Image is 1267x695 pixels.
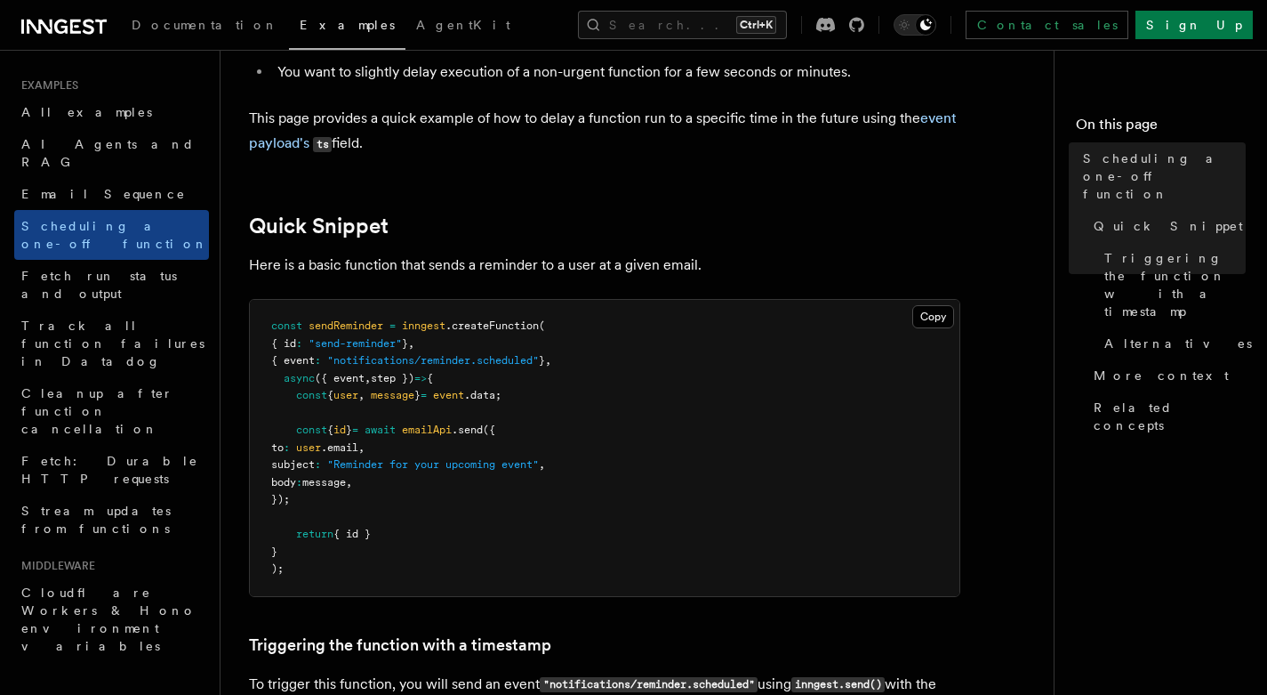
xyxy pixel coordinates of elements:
code: inngest.send() [791,677,885,692]
a: Sign Up [1135,11,1253,39]
span: .data; [464,389,501,401]
li: You want to slightly delay execution of a non-urgent function for a few seconds or minutes. [272,60,960,85]
p: This page provides a quick example of how to delay a function run to a specific time in the futur... [249,106,960,157]
a: Scheduling a one-off function [1076,142,1246,210]
span: }); [271,493,290,505]
span: { id [271,337,296,350]
span: AgentKit [416,18,510,32]
span: return [296,528,333,540]
span: } [414,389,421,401]
a: Track all function failures in Datadog [14,310,209,377]
a: Fetch run status and output [14,260,209,310]
span: : [315,458,321,471]
span: { [427,372,433,384]
span: AI Agents and RAG [21,137,195,169]
a: Triggering the function with a timestamp [1097,242,1246,327]
span: Track all function failures in Datadog [21,319,204,368]
span: Email Sequence [21,187,186,201]
span: : [284,441,290,454]
span: } [271,545,277,558]
span: ); [271,562,284,575]
p: Here is a basic function that sends a reminder to a user at a given email. [249,253,960,278]
span: , [539,458,545,471]
span: , [365,372,371,384]
code: "notifications/reminder.scheduled" [540,677,758,692]
span: Alternatives [1104,335,1252,352]
a: Documentation [121,5,289,48]
a: Email Sequence [14,178,209,210]
span: to [271,441,284,454]
a: AI Agents and RAG [14,128,209,178]
a: Related concepts [1087,392,1246,441]
span: => [414,372,427,384]
span: Examples [14,78,78,93]
a: Fetch: Durable HTTP requests [14,445,209,495]
span: async [284,372,315,384]
span: emailApi [402,424,452,436]
span: "send-reminder" [309,337,402,350]
span: "Reminder for your upcoming event" [327,458,539,471]
a: Quick Snippet [1087,210,1246,242]
span: More context [1094,367,1229,384]
span: event [433,389,464,401]
span: , [358,441,365,454]
a: Contact sales [966,11,1128,39]
span: body [271,476,296,489]
span: user [296,441,321,454]
span: Fetch: Durable HTTP requests [21,454,198,486]
button: Copy [912,305,954,328]
span: { [327,424,333,436]
span: message [371,389,414,401]
span: const [271,319,302,332]
span: sendReminder [309,319,383,332]
a: Cleanup after function cancellation [14,377,209,445]
span: { [327,389,333,401]
span: ( [539,319,545,332]
span: } [402,337,408,350]
span: const [296,424,327,436]
span: user [333,389,358,401]
span: , [346,476,352,489]
span: = [421,389,427,401]
span: : [296,337,302,350]
span: Scheduling a one-off function [1083,150,1246,203]
span: = [389,319,396,332]
span: All examples [21,105,152,119]
span: inngest [402,319,445,332]
span: = [352,424,358,436]
a: Cloudflare Workers & Hono environment variables [14,577,209,662]
a: Alternatives [1097,327,1246,360]
span: "notifications/reminder.scheduled" [327,354,539,367]
span: .createFunction [445,319,539,332]
span: : [296,476,302,489]
span: Fetch run status and output [21,269,177,301]
span: subject [271,458,315,471]
span: { event [271,354,315,367]
span: await [365,424,396,436]
a: Stream updates from functions [14,495,209,545]
span: } [539,354,545,367]
h4: On this page [1076,114,1246,142]
span: Cloudflare Workers & Hono environment variables [21,586,196,653]
span: .email [321,441,358,454]
a: Triggering the function with a timestamp [249,633,551,658]
button: Toggle dark mode [894,14,936,36]
span: Scheduling a one-off function [21,219,208,251]
span: } [346,424,352,436]
span: Related concepts [1094,399,1246,434]
span: { id } [333,528,371,540]
span: const [296,389,327,401]
a: Scheduling a one-off function [14,210,209,260]
span: message [302,476,346,489]
code: ts [313,137,332,152]
span: , [545,354,551,367]
span: Triggering the function with a timestamp [1104,249,1246,320]
a: Quick Snippet [249,214,389,238]
span: Documentation [132,18,278,32]
a: More context [1087,360,1246,392]
span: Cleanup after function cancellation [21,386,173,436]
kbd: Ctrl+K [736,16,776,34]
a: AgentKit [405,5,521,48]
span: Middleware [14,559,95,573]
span: Examples [300,18,395,32]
